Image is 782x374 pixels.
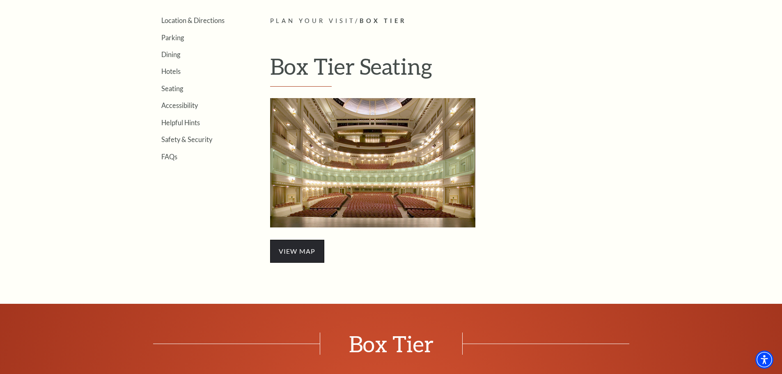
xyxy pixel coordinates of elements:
[161,34,184,41] a: Parking
[161,85,183,92] a: Seating
[161,101,198,109] a: Accessibility
[270,53,646,87] h1: Box Tier Seating
[270,246,324,255] a: view map - open in a new tab
[161,50,180,58] a: Dining
[270,17,355,24] span: Plan Your Visit
[161,67,181,75] a: Hotels
[270,16,646,26] p: /
[755,351,773,369] div: Accessibility Menu
[270,157,475,166] a: Box Tier Seating - open in a new tab
[161,135,212,143] a: Safety & Security
[360,17,407,24] span: Box Tier
[320,333,463,355] span: Box Tier
[161,16,225,24] a: Location & Directions
[161,119,200,126] a: Helpful Hints
[161,153,177,161] a: FAQs
[270,98,475,227] img: Box Tier Seating
[270,240,324,263] span: view map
